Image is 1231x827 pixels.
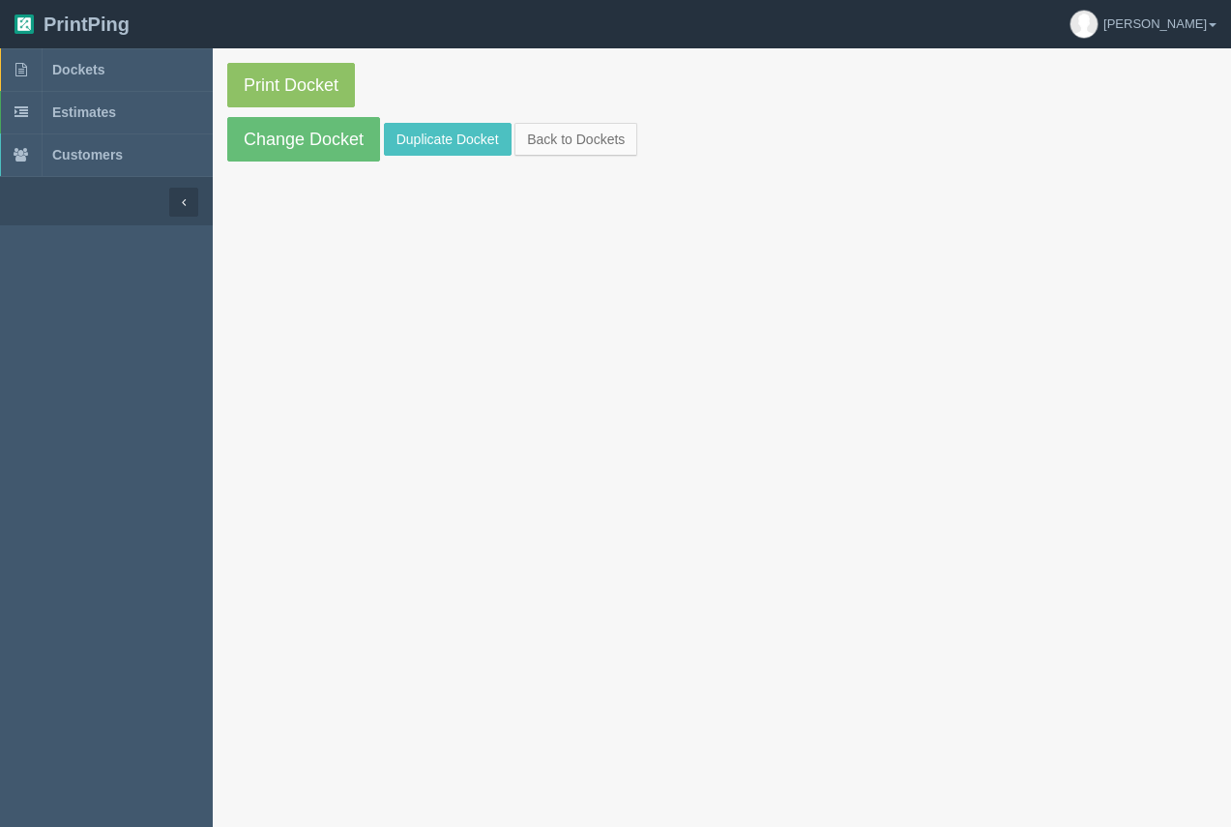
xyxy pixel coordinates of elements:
[227,63,355,107] a: Print Docket
[52,147,123,162] span: Customers
[514,123,637,156] a: Back to Dockets
[15,15,34,34] img: logo-3e63b451c926e2ac314895c53de4908e5d424f24456219fb08d385ab2e579770.png
[52,104,116,120] span: Estimates
[52,62,104,77] span: Dockets
[1070,11,1098,38] img: avatar_default-7531ab5dedf162e01f1e0bb0964e6a185e93c5c22dfe317fb01d7f8cd2b1632c.jpg
[384,123,512,156] a: Duplicate Docket
[227,117,380,162] a: Change Docket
